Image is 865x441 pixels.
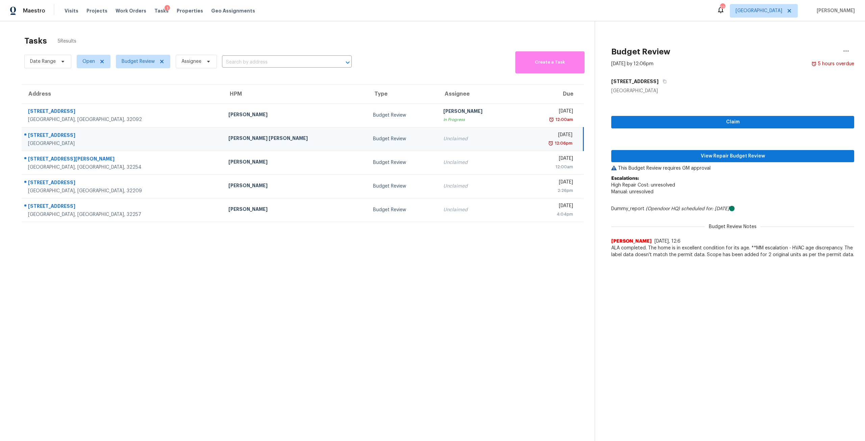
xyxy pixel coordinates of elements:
[523,202,573,211] div: [DATE]
[817,60,854,67] div: 5 hours overdue
[222,57,333,68] input: Search by address
[443,116,513,123] div: In Progress
[518,84,583,103] th: Due
[515,51,585,73] button: Create a Task
[28,108,218,116] div: [STREET_ADDRESS]
[28,155,218,164] div: [STREET_ADDRESS][PERSON_NAME]
[223,84,368,103] th: HPM
[373,206,432,213] div: Budget Review
[611,48,670,55] h2: Budget Review
[165,5,170,12] div: 1
[523,108,573,116] div: [DATE]
[368,84,438,103] th: Type
[554,116,573,123] div: 12:00am
[58,38,76,45] span: 5 Results
[228,182,362,191] div: [PERSON_NAME]
[154,8,169,13] span: Tasks
[681,206,729,211] i: scheduled for: [DATE]
[28,211,218,218] div: [GEOGRAPHIC_DATA], [GEOGRAPHIC_DATA], 32257
[523,179,573,187] div: [DATE]
[611,238,652,245] span: [PERSON_NAME]
[116,7,146,14] span: Work Orders
[22,84,223,103] th: Address
[122,58,155,65] span: Budget Review
[24,38,47,44] h2: Tasks
[611,205,854,212] div: Dummy_report
[646,206,680,211] i: (Opendoor HQ)
[811,60,817,67] img: Overdue Alarm Icon
[443,108,513,116] div: [PERSON_NAME]
[373,112,432,119] div: Budget Review
[523,187,573,194] div: 2:26pm
[654,239,681,244] span: [DATE], 12:6
[523,131,572,140] div: [DATE]
[720,4,725,11] div: 22
[611,176,639,181] b: Escalations:
[611,150,854,163] button: View Repair Budget Review
[28,179,218,188] div: [STREET_ADDRESS]
[659,75,668,88] button: Copy Address
[228,135,362,143] div: [PERSON_NAME] [PERSON_NAME]
[617,118,849,126] span: Claim
[65,7,78,14] span: Visits
[548,140,553,147] img: Overdue Alarm Icon
[28,188,218,194] div: [GEOGRAPHIC_DATA], [GEOGRAPHIC_DATA], 32209
[228,111,362,120] div: [PERSON_NAME]
[611,190,653,194] span: Manual: unresolved
[28,116,218,123] div: [GEOGRAPHIC_DATA], [GEOGRAPHIC_DATA], 32092
[28,132,218,140] div: [STREET_ADDRESS]
[30,58,56,65] span: Date Range
[443,206,513,213] div: Unclaimed
[177,7,203,14] span: Properties
[553,140,572,147] div: 12:06pm
[211,7,255,14] span: Geo Assignments
[814,7,855,14] span: [PERSON_NAME]
[373,136,432,142] div: Budget Review
[611,78,659,85] h5: [STREET_ADDRESS]
[523,164,573,170] div: 12:00am
[343,58,352,67] button: Open
[519,58,581,66] span: Create a Task
[28,140,218,147] div: [GEOGRAPHIC_DATA]
[443,183,513,190] div: Unclaimed
[611,116,854,128] button: Claim
[611,245,854,258] span: ALA completed. The home is in excellent condition for its age. **MM escalation - HVAC age discrep...
[373,159,432,166] div: Budget Review
[228,206,362,214] div: [PERSON_NAME]
[28,164,218,171] div: [GEOGRAPHIC_DATA], [GEOGRAPHIC_DATA], 32254
[443,136,513,142] div: Unclaimed
[228,158,362,167] div: [PERSON_NAME]
[181,58,201,65] span: Assignee
[523,211,573,218] div: 4:04pm
[549,116,554,123] img: Overdue Alarm Icon
[611,183,675,188] span: High Repair Cost: unresolved
[23,7,45,14] span: Maestro
[373,183,432,190] div: Budget Review
[611,165,854,172] p: This Budget Review requires GM approval
[523,155,573,164] div: [DATE]
[86,7,107,14] span: Projects
[611,60,653,67] div: [DATE] by 12:06pm
[438,84,518,103] th: Assignee
[736,7,782,14] span: [GEOGRAPHIC_DATA]
[705,223,761,230] span: Budget Review Notes
[611,88,854,94] div: [GEOGRAPHIC_DATA]
[443,159,513,166] div: Unclaimed
[82,58,95,65] span: Open
[28,203,218,211] div: [STREET_ADDRESS]
[617,152,849,161] span: View Repair Budget Review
